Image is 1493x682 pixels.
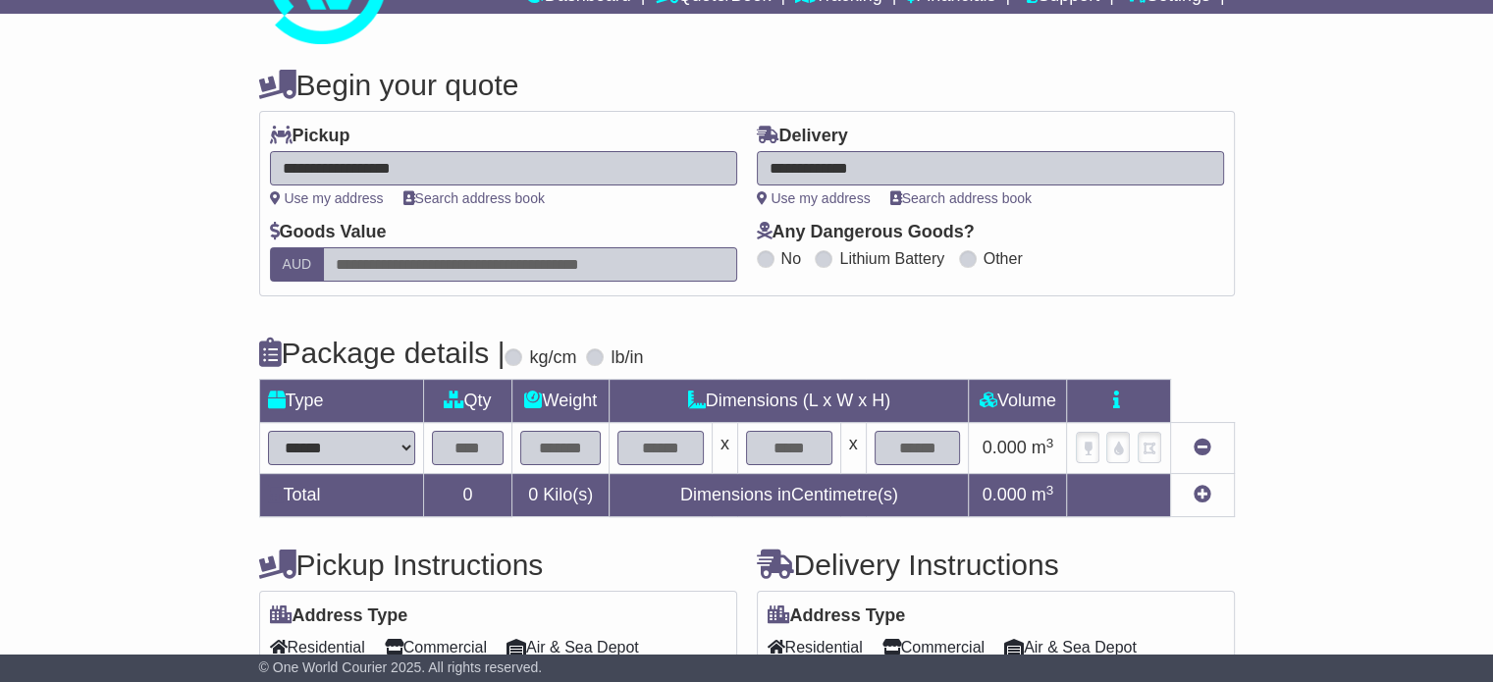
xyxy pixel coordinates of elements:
span: m [1032,438,1054,457]
td: Volume [969,380,1067,423]
td: Weight [512,380,610,423]
span: 0.000 [983,438,1027,457]
label: Goods Value [270,222,387,243]
h4: Begin your quote [259,69,1235,101]
a: Search address book [890,190,1032,206]
td: Total [259,474,423,517]
h4: Pickup Instructions [259,549,737,581]
label: Delivery [757,126,848,147]
a: Use my address [757,190,871,206]
span: m [1032,485,1054,504]
td: Dimensions (L x W x H) [610,380,969,423]
td: Dimensions in Centimetre(s) [610,474,969,517]
sup: 3 [1046,436,1054,450]
a: Search address book [403,190,545,206]
span: © One World Courier 2025. All rights reserved. [259,659,543,675]
span: 0 [528,485,538,504]
label: lb/in [611,347,643,369]
td: 0 [423,474,512,517]
label: Lithium Battery [839,249,944,268]
span: Residential [768,632,863,662]
td: Type [259,380,423,423]
label: Any Dangerous Goods? [757,222,975,243]
span: 0.000 [983,485,1027,504]
label: Other [984,249,1023,268]
sup: 3 [1046,483,1054,498]
span: Air & Sea Depot [1004,632,1137,662]
span: Air & Sea Depot [507,632,639,662]
h4: Package details | [259,337,506,369]
td: Qty [423,380,512,423]
label: Pickup [270,126,350,147]
span: Commercial [385,632,487,662]
a: Remove this item [1194,438,1211,457]
label: Address Type [270,605,408,627]
label: AUD [270,247,325,282]
label: No [781,249,801,268]
label: kg/cm [529,347,576,369]
td: Kilo(s) [512,474,610,517]
a: Use my address [270,190,384,206]
td: x [840,423,866,474]
a: Add new item [1194,485,1211,504]
label: Address Type [768,605,906,627]
h4: Delivery Instructions [757,549,1235,581]
span: Residential [270,632,365,662]
span: Commercial [882,632,985,662]
td: x [712,423,737,474]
